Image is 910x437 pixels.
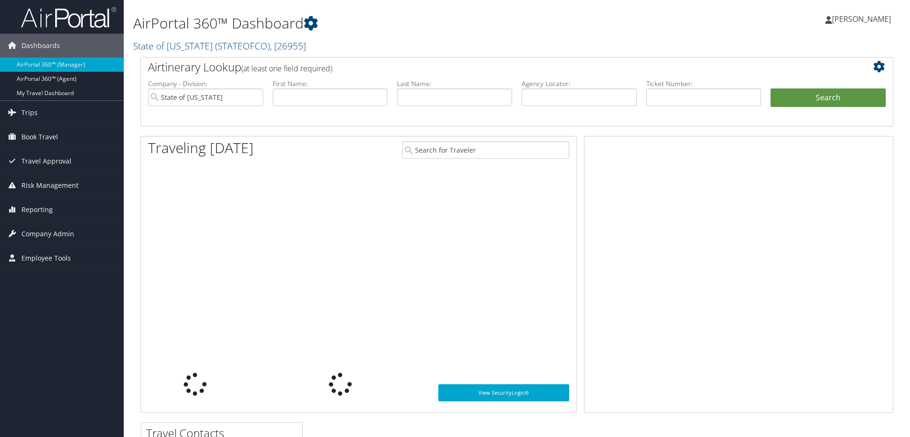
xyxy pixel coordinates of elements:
[402,141,569,159] input: Search for Traveler
[273,79,388,88] label: First Name:
[522,79,637,88] label: Agency Locator:
[21,6,116,29] img: airportal-logo.png
[438,384,569,401] a: View SecurityLogic®
[646,79,762,88] label: Ticket Number:
[21,222,74,246] span: Company Admin
[148,138,254,158] h1: Traveling [DATE]
[241,63,332,74] span: (at least one field required)
[21,198,53,222] span: Reporting
[21,125,58,149] span: Book Travel
[397,79,512,88] label: Last Name:
[215,39,270,52] span: ( STATEOFCO )
[21,34,60,58] span: Dashboards
[21,101,38,125] span: Trips
[771,88,886,107] button: Search
[21,246,71,270] span: Employee Tools
[133,39,306,52] a: State of [US_STATE]
[832,14,891,24] span: [PERSON_NAME]
[270,39,306,52] span: , [ 26955 ]
[825,5,900,33] a: [PERSON_NAME]
[21,149,71,173] span: Travel Approval
[148,59,823,75] h2: Airtinerary Lookup
[148,79,263,88] label: Company - Division:
[133,13,645,33] h1: AirPortal 360™ Dashboard
[21,174,79,197] span: Risk Management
